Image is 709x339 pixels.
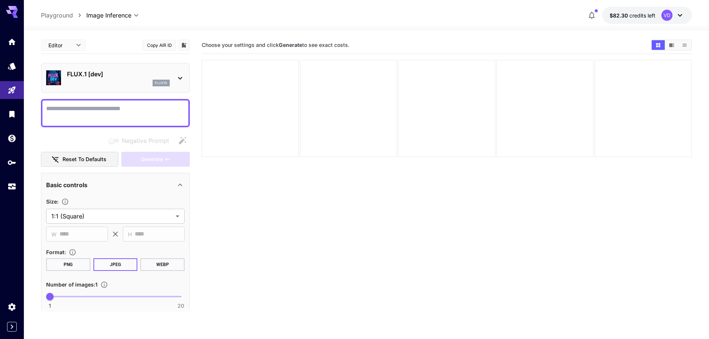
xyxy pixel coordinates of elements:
div: VD [661,10,673,21]
p: Basic controls [46,180,87,189]
a: Playground [41,11,73,20]
div: Home [7,37,16,47]
button: Adjust the dimensions of the generated image by specifying its width and height in pixels, or sel... [58,198,72,205]
div: Playground [7,86,16,95]
div: FLUX.1 [dev]flux1d [46,67,185,89]
button: Reset to defaults [41,152,118,167]
button: Show images in list view [678,40,691,50]
div: $82.3048 [610,12,655,19]
span: Size : [46,198,58,205]
button: Copy AIR ID [143,40,176,51]
button: JPEG [93,258,138,271]
button: Expand sidebar [7,322,17,332]
div: Usage [7,182,16,191]
button: Show images in grid view [652,40,665,50]
b: Generate [279,42,302,48]
div: Models [7,61,16,71]
button: PNG [46,258,90,271]
button: $82.3048VD [602,7,692,24]
span: Negative Prompt [122,136,169,145]
span: $82.30 [610,12,629,19]
span: Format : [46,249,66,255]
span: Image Inference [86,11,131,20]
span: 1:1 (Square) [51,212,173,221]
div: Show images in grid viewShow images in video viewShow images in list view [651,39,692,51]
span: credits left [629,12,655,19]
div: Basic controls [46,176,185,194]
span: W [51,230,57,239]
span: 20 [178,302,184,310]
span: Number of images : 1 [46,281,98,288]
button: Show images in video view [665,40,678,50]
div: Library [7,109,16,119]
div: API Keys [7,158,16,167]
p: FLUX.1 [dev] [67,70,170,79]
p: flux1d [155,80,167,86]
span: Choose your settings and click to see exact costs. [202,42,349,48]
button: WEBP [140,258,185,271]
span: H [128,230,132,239]
div: Wallet [7,134,16,143]
button: Add to library [181,41,187,49]
div: Settings [7,302,16,311]
nav: breadcrumb [41,11,86,20]
span: Negative prompts are not compatible with the selected model. [107,136,175,145]
span: Editor [48,41,71,49]
button: Specify how many images to generate in a single request. Each image generation will be charged se... [98,281,111,288]
button: Choose the file format for the output image. [66,249,79,256]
